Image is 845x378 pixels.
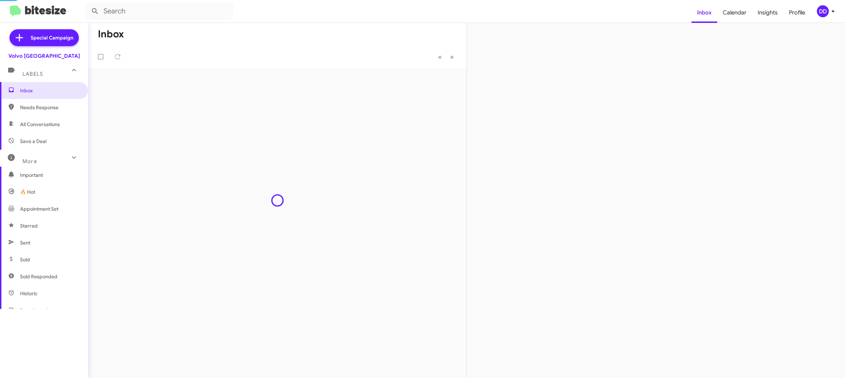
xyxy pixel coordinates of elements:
span: All Conversations [20,121,60,128]
nav: Page navigation example [434,50,458,64]
a: Inbox [691,2,717,23]
span: Inbox [20,87,80,94]
span: Important [20,172,80,179]
button: Next [446,50,458,64]
span: » [450,52,454,61]
span: Save a Deal [20,138,46,145]
button: DD [811,5,837,17]
a: Insights [752,2,783,23]
span: Starred [20,222,38,229]
div: DD [817,5,829,17]
span: Reactivated [20,307,48,314]
span: Needs Response [20,104,80,111]
span: Sold [20,256,30,263]
span: Sold Responded [20,273,57,280]
input: Search [85,3,233,20]
span: Special Campaign [31,34,73,41]
span: 🔥 Hot [20,188,35,196]
a: Profile [783,2,811,23]
a: Special Campaign [10,29,79,46]
h1: Inbox [98,29,124,40]
a: Calendar [717,2,752,23]
span: More [23,158,37,165]
span: Historic [20,290,38,297]
button: Previous [434,50,446,64]
span: Labels [23,71,43,77]
span: « [438,52,442,61]
div: Volvo [GEOGRAPHIC_DATA] [8,52,80,60]
span: Appointment Set [20,205,58,212]
span: Sent [20,239,30,246]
